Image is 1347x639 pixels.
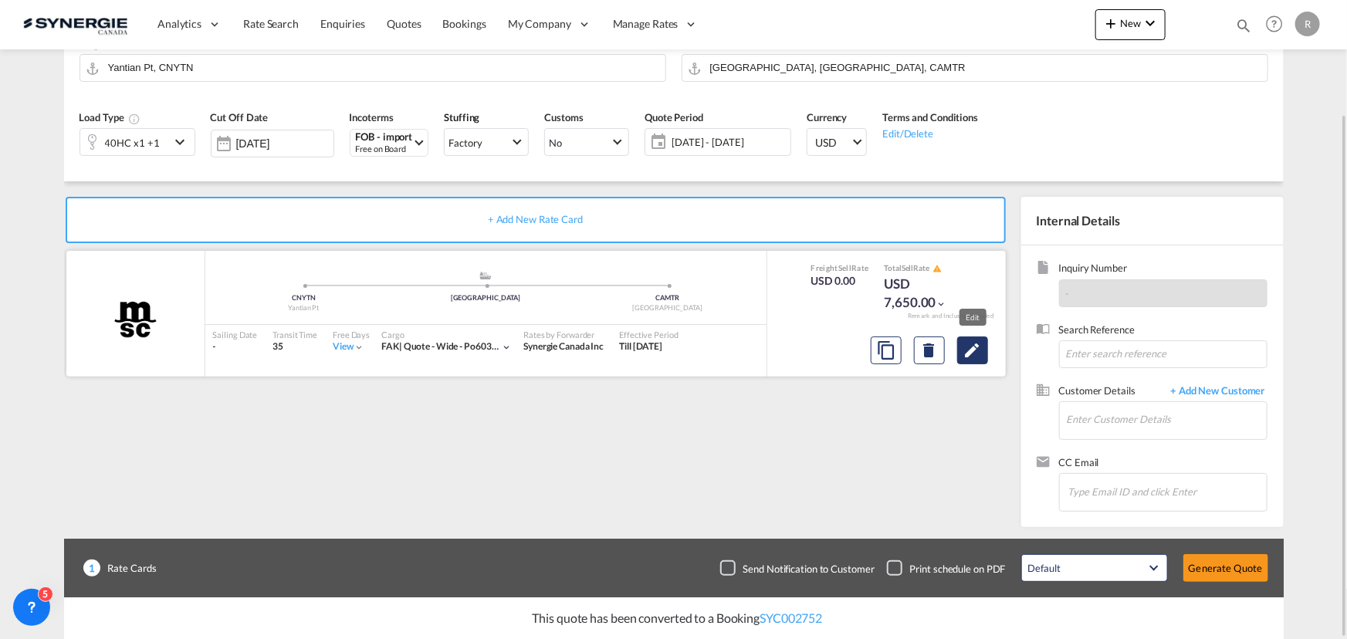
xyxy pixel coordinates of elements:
span: Incoterms [350,111,394,123]
div: CNYTN [213,293,395,303]
div: Edit/Delete [882,125,978,140]
md-chips-wrap: Chips container. Enter the text area, then type text, and press enter to add a chip. [1066,474,1267,508]
span: Origin [80,38,107,50]
span: Bookings [443,17,486,30]
div: Transit Time [272,329,317,340]
span: + Add New Rate Card [488,213,583,225]
md-icon: assets/icons/custom/copyQuote.svg [877,341,895,360]
md-icon: assets/icons/custom/ship-fill.svg [476,272,495,279]
a: SYC002752 [760,610,822,625]
span: [DATE] - [DATE] [668,131,790,153]
span: Quotes [387,17,421,30]
span: - [1066,287,1070,299]
div: Print schedule on PDF [910,561,1006,575]
span: Customs [544,111,583,123]
span: Analytics [157,16,201,32]
button: icon-plus 400-fgNewicon-chevron-down [1095,9,1166,40]
div: Default [1028,562,1061,574]
md-icon: icon-chevron-down [936,299,947,309]
div: Viewicon-chevron-down [333,340,364,353]
span: | [399,340,402,352]
span: Enquiries [320,17,365,30]
md-select: Select Currency: $ USDUnited States Dollar [807,128,867,156]
span: 1 [83,560,100,576]
div: 40HC x1 20GP x1icon-chevron-down [80,128,195,156]
span: CC Email [1059,455,1267,473]
span: Quote Period [645,111,703,123]
span: FAK [381,340,404,352]
div: Synergie Canada Inc [523,340,604,353]
span: Terms and Conditions [882,111,978,123]
div: Remark and Inclusion included [896,312,1006,320]
button: Copy [871,336,902,364]
span: Till [DATE] [619,340,662,352]
span: [DATE] - [DATE] [672,135,787,149]
span: + Add New Customer [1163,384,1267,401]
md-icon: icon-chevron-down [501,342,512,353]
md-select: Select Incoterms: FOB - import Free on Board [350,129,429,157]
md-tooltip: Edit [959,309,987,326]
img: MSC [113,300,157,339]
md-icon: icon-chevron-down [354,342,364,353]
span: Stuffing [444,111,479,123]
div: Free Days [333,329,370,340]
span: Currency [807,111,847,123]
md-icon: icon-magnify [1235,17,1252,34]
span: New [1102,17,1159,29]
div: Sailing Date [213,329,258,340]
div: 35 [272,340,317,353]
span: Rate Search [243,17,299,30]
input: Search by Door/Port [710,54,1260,81]
span: Help [1261,11,1288,37]
div: Help [1261,11,1295,39]
span: My Company [508,16,571,32]
div: [GEOGRAPHIC_DATA] [394,293,577,303]
div: Free on Board [356,143,413,154]
div: R [1295,12,1320,36]
div: Effective Period [619,329,678,340]
input: Enter Customer Details [1067,402,1267,437]
input: Enter search reference [1059,340,1267,368]
span: Manage Rates [613,16,679,32]
input: Search by Door/Port [108,54,658,81]
input: Select [236,137,333,150]
div: Factory [448,137,482,149]
md-icon: icon-information-outline [128,113,140,125]
div: No [549,137,562,149]
span: Load Type [80,111,140,123]
span: Inquiry Number [1059,261,1267,279]
div: Rates by Forwarder [523,329,604,340]
md-select: Select Stuffing: Factory [444,128,529,156]
span: Destination [682,38,734,50]
button: Edit [957,336,988,364]
div: Freight Rate [811,262,869,273]
md-checkbox: Checkbox No Ink [720,560,875,576]
div: + Add New Rate Card [66,197,1006,243]
span: Cut Off Date [211,111,269,123]
md-icon: icon-calendar [645,133,664,151]
p: This quote has been converted to a Booking [525,610,823,627]
md-icon: icon-chevron-down [171,133,194,151]
div: Till 09 Nov 2025 [619,340,662,353]
md-input-container: Port of Montreal, Montreal, CAMTR [682,54,1268,82]
div: Send Notification to Customer [743,561,875,575]
div: Total Rate [884,262,961,275]
span: Synergie Canada Inc [523,340,604,352]
span: Search Reference [1059,323,1267,340]
span: USD [815,135,851,150]
span: Sell [838,263,851,272]
button: icon-alert [931,263,942,275]
md-input-container: Yantian Pt, CNYTN [80,54,666,82]
md-icon: icon-chevron-down [1141,14,1159,32]
md-icon: icon-plus 400-fg [1102,14,1120,32]
span: Customer Details [1059,384,1163,401]
div: 40HC x1 20GP x1 [105,132,160,154]
div: quote - wide - po6031737/6031904/6033294/6031135/6031904/6032039/6032665/6032687/6032994 - ad-wat... [381,340,501,353]
div: Yantian Pt [213,303,395,313]
div: [GEOGRAPHIC_DATA] [577,303,759,313]
div: Cargo [381,329,512,340]
md-checkbox: Checkbox No Ink [887,560,1006,576]
div: USD 7,650.00 [884,275,961,312]
div: icon-magnify [1235,17,1252,40]
span: Rate Cards [100,561,157,575]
